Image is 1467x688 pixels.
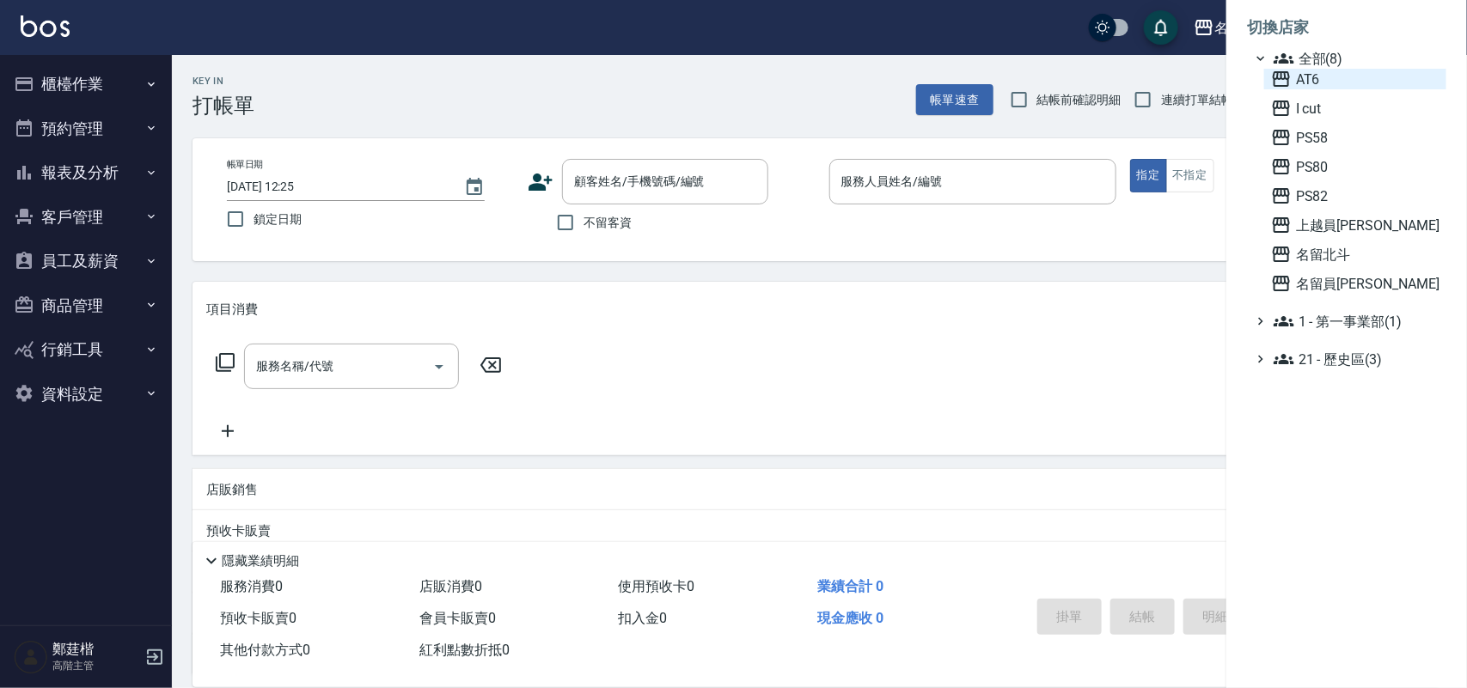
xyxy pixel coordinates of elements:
span: 名留北斗 [1271,244,1439,265]
span: PS58 [1271,127,1439,148]
li: 切換店家 [1247,7,1446,48]
span: I cut [1271,98,1439,119]
span: AT6 [1271,69,1439,89]
span: 全部(8) [1274,48,1439,69]
span: PS80 [1271,156,1439,177]
span: PS82 [1271,186,1439,206]
span: 21 - 歷史區(3) [1274,349,1439,369]
span: 上越員[PERSON_NAME] [1271,215,1439,235]
span: 名留員[PERSON_NAME] [1271,273,1439,294]
span: 1 - 第一事業部(1) [1274,311,1439,332]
